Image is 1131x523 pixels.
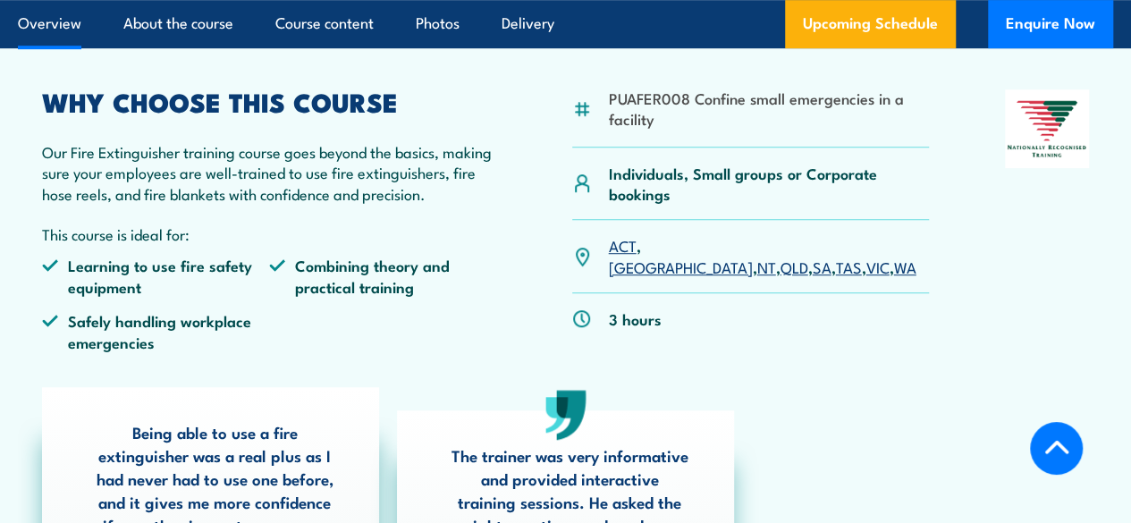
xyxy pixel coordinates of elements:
li: Safely handling workplace emergencies [42,310,269,352]
a: WA [894,256,916,277]
p: Individuals, Small groups or Corporate bookings [609,163,930,205]
a: ACT [609,234,637,256]
p: Our Fire Extinguisher training course goes beyond the basics, making sure your employees are well... [42,141,496,204]
img: Nationally Recognised Training logo. [1005,89,1089,169]
a: TAS [836,256,862,277]
a: QLD [781,256,808,277]
p: 3 hours [609,308,662,329]
a: NT [757,256,776,277]
li: Learning to use fire safety equipment [42,255,269,297]
li: PUAFER008 Confine small emergencies in a facility [609,88,930,130]
p: , , , , , , , [609,235,930,277]
p: This course is ideal for: [42,224,496,244]
a: [GEOGRAPHIC_DATA] [609,256,753,277]
li: Combining theory and practical training [269,255,496,297]
a: SA [813,256,831,277]
a: VIC [866,256,890,277]
h2: WHY CHOOSE THIS COURSE [42,89,496,113]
